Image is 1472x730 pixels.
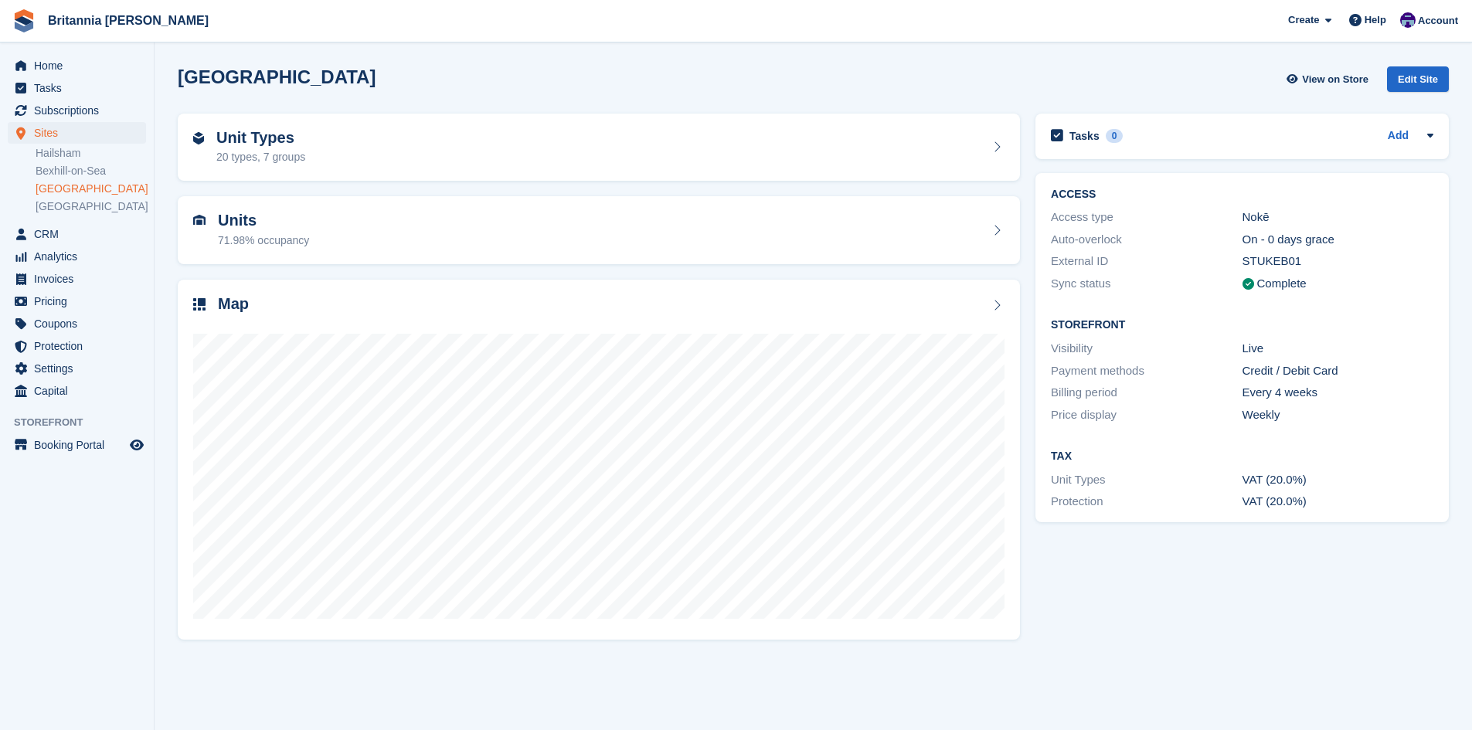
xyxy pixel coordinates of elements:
span: Capital [34,380,127,402]
img: map-icn-33ee37083ee616e46c38cad1a60f524a97daa1e2b2c8c0bc3eb3415660979fc1.svg [193,298,206,311]
a: View on Store [1284,66,1375,92]
h2: Map [218,295,249,313]
div: Protection [1051,493,1242,511]
div: Complete [1257,275,1307,293]
div: VAT (20.0%) [1243,471,1433,489]
span: Coupons [34,313,127,334]
a: Unit Types 20 types, 7 groups [178,114,1020,182]
div: Nokē [1243,209,1433,226]
span: Pricing [34,290,127,312]
div: 0 [1106,129,1124,143]
span: Account [1418,13,1458,29]
span: Subscriptions [34,100,127,121]
div: Credit / Debit Card [1243,362,1433,380]
img: stora-icon-8386f47178a22dfd0bd8f6a31ec36ba5ce8667c1dd55bd0f319d3a0aa187defe.svg [12,9,36,32]
div: Edit Site [1387,66,1449,92]
a: Britannia [PERSON_NAME] [42,8,215,33]
a: menu [8,290,146,312]
img: Cameron Ballard [1400,12,1416,28]
span: Create [1288,12,1319,28]
img: unit-icn-7be61d7bf1b0ce9d3e12c5938cc71ed9869f7b940bace4675aadf7bd6d80202e.svg [193,215,206,226]
div: Auto-overlock [1051,231,1242,249]
div: Visibility [1051,340,1242,358]
span: Settings [34,358,127,379]
a: menu [8,77,146,99]
a: menu [8,55,146,76]
div: Weekly [1243,406,1433,424]
div: 71.98% occupancy [218,233,309,249]
a: menu [8,335,146,357]
span: Sites [34,122,127,144]
a: Add [1388,127,1409,145]
a: menu [8,358,146,379]
a: Hailsham [36,146,146,161]
span: Home [34,55,127,76]
a: Preview store [127,436,146,454]
h2: Tax [1051,450,1433,463]
div: Billing period [1051,384,1242,402]
a: Units 71.98% occupancy [178,196,1020,264]
div: STUKEB01 [1243,253,1433,270]
div: VAT (20.0%) [1243,493,1433,511]
a: [GEOGRAPHIC_DATA] [36,199,146,214]
h2: Tasks [1069,129,1100,143]
h2: Unit Types [216,129,305,147]
div: Price display [1051,406,1242,424]
div: Payment methods [1051,362,1242,380]
span: View on Store [1302,72,1368,87]
div: External ID [1051,253,1242,270]
span: Booking Portal [34,434,127,456]
span: Protection [34,335,127,357]
div: Sync status [1051,275,1242,293]
a: menu [8,313,146,334]
a: menu [8,380,146,402]
span: Invoices [34,268,127,290]
h2: Units [218,212,309,229]
span: Analytics [34,246,127,267]
a: menu [8,223,146,245]
div: 20 types, 7 groups [216,149,305,165]
div: Unit Types [1051,471,1242,489]
div: On - 0 days grace [1243,231,1433,249]
a: [GEOGRAPHIC_DATA] [36,182,146,196]
a: Map [178,280,1020,640]
span: Tasks [34,77,127,99]
a: Edit Site [1387,66,1449,98]
span: Storefront [14,415,154,430]
a: Bexhill-on-Sea [36,164,146,178]
div: Every 4 weeks [1243,384,1433,402]
h2: ACCESS [1051,188,1433,201]
div: Access type [1051,209,1242,226]
h2: Storefront [1051,319,1433,331]
span: CRM [34,223,127,245]
a: menu [8,246,146,267]
div: Live [1243,340,1433,358]
a: menu [8,434,146,456]
img: unit-type-icn-2b2737a686de81e16bb02015468b77c625bbabd49415b5ef34ead5e3b44a266d.svg [193,132,204,144]
a: menu [8,100,146,121]
span: Help [1365,12,1386,28]
h2: [GEOGRAPHIC_DATA] [178,66,376,87]
a: menu [8,122,146,144]
a: menu [8,268,146,290]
